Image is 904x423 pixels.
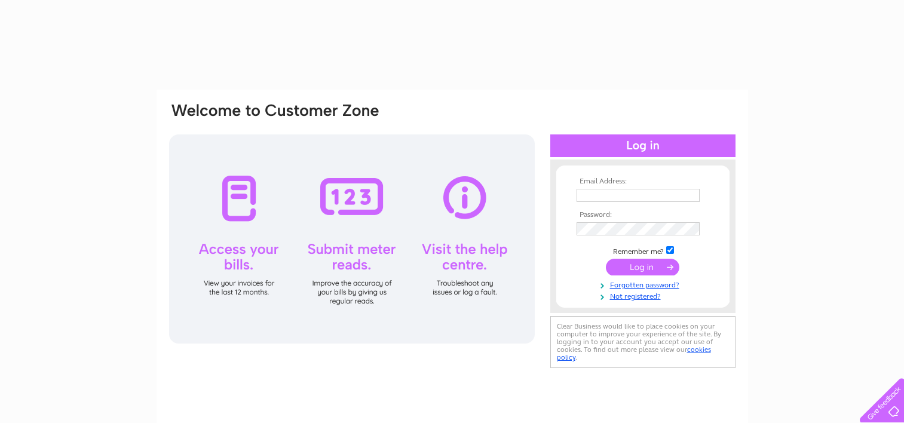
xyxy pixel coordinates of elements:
[574,211,712,219] th: Password:
[574,177,712,186] th: Email Address:
[577,290,712,301] a: Not registered?
[577,278,712,290] a: Forgotten password?
[606,259,679,275] input: Submit
[574,244,712,256] td: Remember me?
[550,316,736,368] div: Clear Business would like to place cookies on your computer to improve your experience of the sit...
[557,345,711,361] a: cookies policy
